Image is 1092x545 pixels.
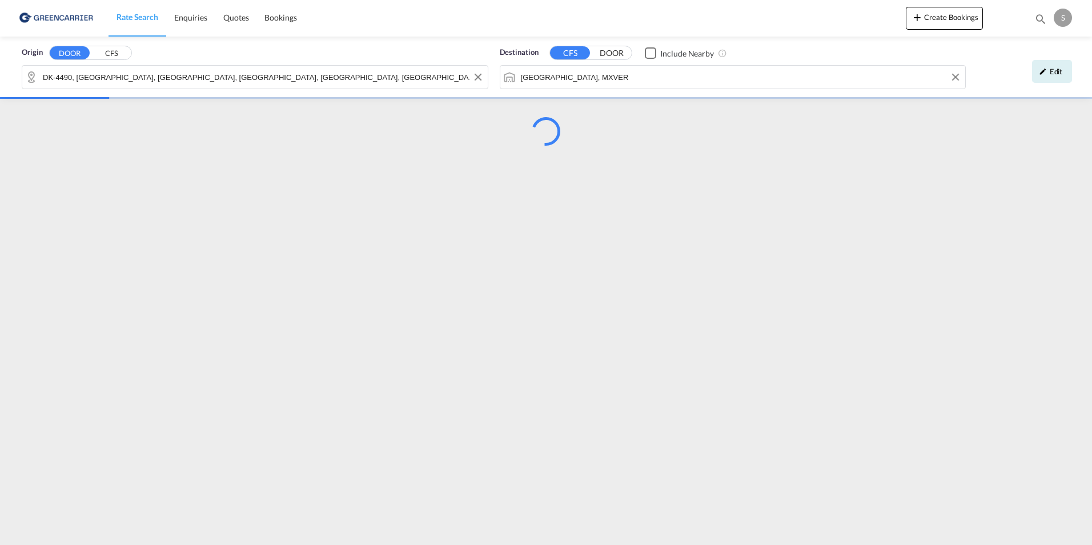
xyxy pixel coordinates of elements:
span: Rate Search [117,12,158,22]
md-checkbox: Checkbox No Ink [645,47,714,59]
md-icon: icon-magnify [1034,13,1047,25]
input: Search by Door [43,69,482,86]
button: Clear Input [947,69,964,86]
input: Search by Port [521,69,960,86]
div: icon-pencilEdit [1032,60,1072,83]
span: Origin [22,47,42,58]
span: Bookings [264,13,296,22]
img: b0b18ec08afe11efb1d4932555f5f09d.png [17,5,94,31]
md-input-container: Veracruz, MXVER [500,66,966,89]
button: DOOR [50,46,90,59]
button: CFS [550,46,590,59]
md-icon: Unchecked: Ignores neighbouring ports when fetching rates.Checked : Includes neighbouring ports w... [718,49,727,58]
span: Destination [500,47,539,58]
button: DOOR [592,47,632,60]
button: Clear Input [469,69,487,86]
span: Quotes [223,13,248,22]
span: Enquiries [174,13,207,22]
div: S [1054,9,1072,27]
md-icon: icon-pencil [1039,67,1047,75]
button: CFS [91,47,131,60]
button: icon-plus 400-fgCreate Bookings [906,7,983,30]
div: Include Nearby [660,48,714,59]
md-input-container: DK-4490, Buerup, Forsinge, Hallebygård, Jerslev, Jerslev Sjælland, Jorloese, Lille Fuglede, Tisso... [22,66,488,89]
div: icon-magnify [1034,13,1047,30]
md-icon: icon-plus 400-fg [910,10,924,24]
